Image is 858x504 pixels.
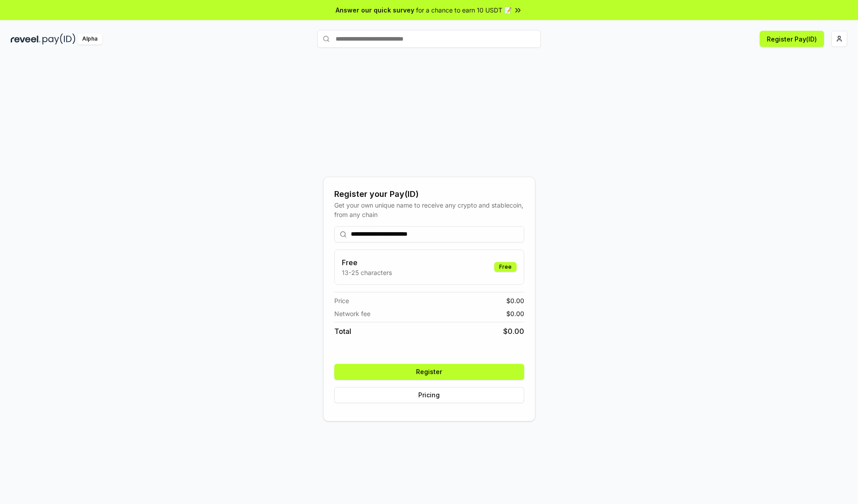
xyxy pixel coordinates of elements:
[506,309,524,318] span: $ 0.00
[42,33,76,45] img: pay_id
[334,188,524,200] div: Register your Pay(ID)
[506,296,524,305] span: $ 0.00
[11,33,41,45] img: reveel_dark
[336,5,414,15] span: Answer our quick survey
[342,257,392,268] h3: Free
[342,268,392,277] p: 13-25 characters
[760,31,824,47] button: Register Pay(ID)
[77,33,102,45] div: Alpha
[334,326,351,337] span: Total
[334,364,524,380] button: Register
[503,326,524,337] span: $ 0.00
[334,309,370,318] span: Network fee
[494,262,517,272] div: Free
[334,387,524,403] button: Pricing
[416,5,512,15] span: for a chance to earn 10 USDT 📝
[334,200,524,219] div: Get your own unique name to receive any crypto and stablecoin, from any chain
[334,296,349,305] span: Price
